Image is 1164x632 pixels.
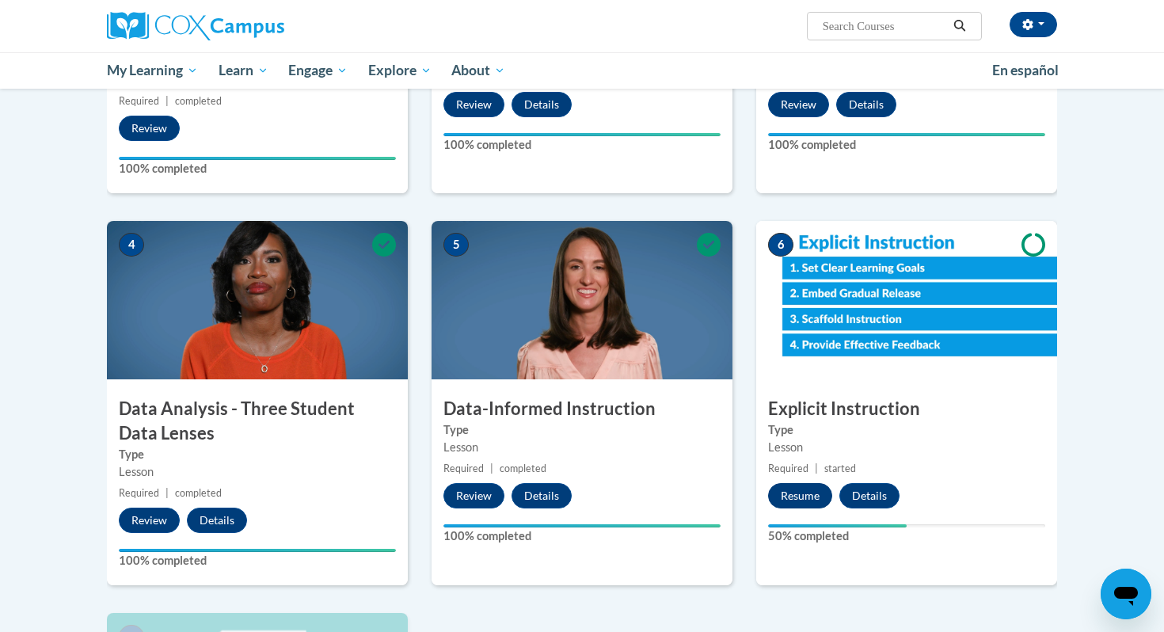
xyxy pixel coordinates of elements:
[768,483,832,508] button: Resume
[119,157,396,160] div: Your progress
[992,62,1059,78] span: En español
[97,52,208,89] a: My Learning
[500,463,546,474] span: completed
[119,446,396,463] label: Type
[107,12,408,40] a: Cox Campus
[278,52,358,89] a: Engage
[768,439,1045,456] div: Lesson
[443,133,721,136] div: Your progress
[948,17,972,36] button: Search
[119,95,159,107] span: Required
[119,549,396,552] div: Your progress
[768,463,808,474] span: Required
[512,483,572,508] button: Details
[982,54,1069,87] a: En español
[756,221,1057,379] img: Course Image
[119,160,396,177] label: 100% completed
[768,524,907,527] div: Your progress
[358,52,442,89] a: Explore
[119,552,396,569] label: 100% completed
[165,487,169,499] span: |
[432,221,732,379] img: Course Image
[432,397,732,421] h3: Data-Informed Instruction
[443,136,721,154] label: 100% completed
[443,421,721,439] label: Type
[824,463,856,474] span: started
[1010,12,1057,37] button: Account Settings
[175,95,222,107] span: completed
[443,92,504,117] button: Review
[756,397,1057,421] h3: Explicit Instruction
[1101,569,1151,619] iframe: Button to launch messaging window
[288,61,348,80] span: Engage
[443,233,469,257] span: 5
[119,116,180,141] button: Review
[768,233,793,257] span: 6
[836,92,896,117] button: Details
[119,508,180,533] button: Review
[208,52,279,89] a: Learn
[443,524,721,527] div: Your progress
[187,508,247,533] button: Details
[451,61,505,80] span: About
[821,17,948,36] input: Search Courses
[165,95,169,107] span: |
[219,61,268,80] span: Learn
[768,92,829,117] button: Review
[768,133,1045,136] div: Your progress
[107,12,284,40] img: Cox Campus
[107,61,198,80] span: My Learning
[443,483,504,508] button: Review
[443,439,721,456] div: Lesson
[119,463,396,481] div: Lesson
[768,136,1045,154] label: 100% completed
[119,233,144,257] span: 4
[442,52,516,89] a: About
[107,221,408,379] img: Course Image
[119,487,159,499] span: Required
[368,61,432,80] span: Explore
[512,92,572,117] button: Details
[83,52,1081,89] div: Main menu
[443,463,484,474] span: Required
[443,527,721,545] label: 100% completed
[815,463,818,474] span: |
[768,421,1045,439] label: Type
[768,527,1045,545] label: 50% completed
[175,487,222,499] span: completed
[839,483,900,508] button: Details
[490,463,493,474] span: |
[107,397,408,446] h3: Data Analysis - Three Student Data Lenses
